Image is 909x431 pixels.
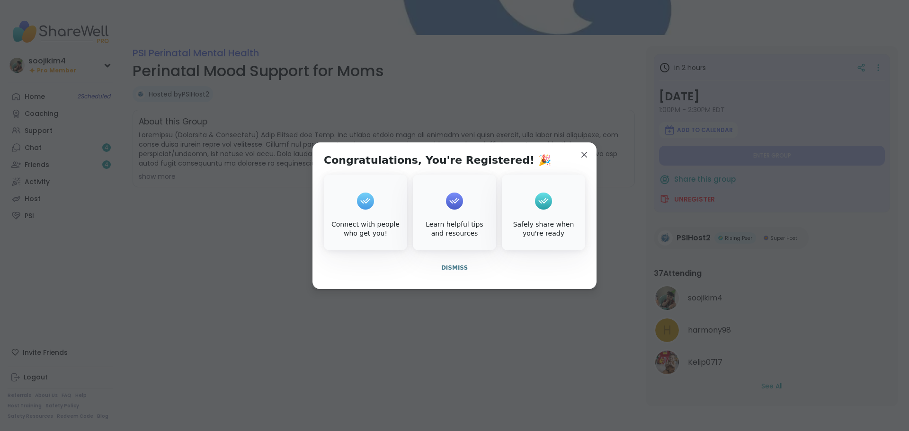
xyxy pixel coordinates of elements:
[324,258,585,278] button: Dismiss
[415,220,494,238] div: Learn helpful tips and resources
[324,154,551,167] h1: Congratulations, You're Registered! 🎉
[441,264,468,271] span: Dismiss
[504,220,583,238] div: Safely share when you're ready
[326,220,405,238] div: Connect with people who get you!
